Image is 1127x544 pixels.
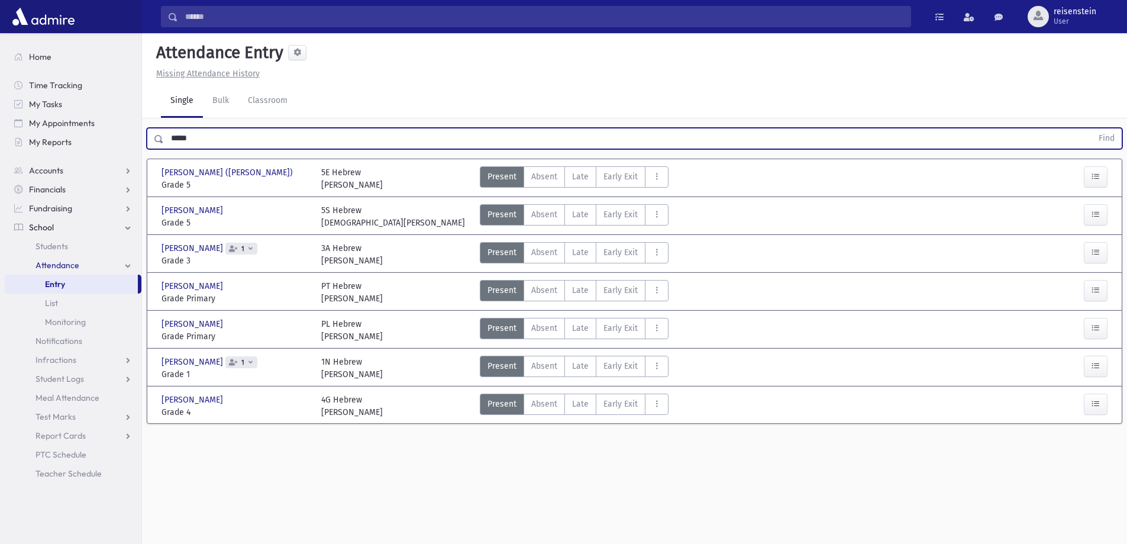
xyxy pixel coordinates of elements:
a: Test Marks [5,407,141,426]
span: Fundraising [29,203,72,214]
span: Absent [531,398,557,410]
span: Students [35,241,68,252]
span: Absent [531,360,557,372]
a: Monitoring [5,313,141,331]
div: AttTypes [480,204,669,229]
a: Entry [5,275,138,294]
span: Present [487,208,516,221]
a: My Tasks [5,95,141,114]
a: School [5,218,141,237]
span: Early Exit [603,208,638,221]
span: Absent [531,322,557,334]
a: Fundraising [5,199,141,218]
span: Grade 4 [162,406,309,419]
a: Financials [5,180,141,199]
a: Student Logs [5,369,141,388]
span: Absent [531,284,557,297]
a: Notifications [5,331,141,350]
input: Search [178,6,910,27]
button: Find [1092,128,1122,149]
a: My Appointments [5,114,141,133]
a: Single [161,85,203,118]
span: Early Exit [603,360,638,372]
span: Late [572,246,589,259]
span: Late [572,398,589,410]
a: PTC Schedule [5,445,141,464]
div: 5S Hebrew [DEMOGRAPHIC_DATA][PERSON_NAME] [321,204,465,229]
span: Grade 5 [162,217,309,229]
a: My Reports [5,133,141,152]
div: 1N Hebrew [PERSON_NAME] [321,356,383,381]
span: Accounts [29,165,63,176]
span: Notifications [35,336,82,346]
span: Present [487,360,516,372]
span: reisenstein [1054,7,1096,17]
a: Accounts [5,161,141,180]
h5: Attendance Entry [151,43,283,63]
span: Early Exit [603,170,638,183]
a: Time Tracking [5,76,141,95]
span: Present [487,246,516,259]
span: 1 [239,359,247,366]
span: Grade Primary [162,330,309,343]
span: [PERSON_NAME] [162,318,225,330]
span: Infractions [35,355,76,365]
span: Grade 5 [162,179,309,191]
div: AttTypes [480,394,669,419]
div: 4G Hebrew [PERSON_NAME] [321,394,383,419]
span: Absent [531,246,557,259]
span: Home [29,51,51,62]
a: Classroom [238,85,297,118]
span: [PERSON_NAME] [162,394,225,406]
span: Late [572,170,589,183]
span: Grade 1 [162,368,309,381]
a: Home [5,47,141,66]
span: 1 [239,245,247,253]
span: Late [572,284,589,297]
span: Absent [531,208,557,221]
span: Early Exit [603,322,638,334]
span: [PERSON_NAME] [162,356,225,368]
span: Test Marks [35,411,76,422]
span: [PERSON_NAME] ([PERSON_NAME]) [162,166,295,179]
span: Present [487,284,516,297]
span: Present [487,398,516,410]
span: Report Cards [35,430,86,441]
span: Present [487,322,516,334]
span: School [29,222,54,233]
a: Bulk [203,85,238,118]
span: [PERSON_NAME] [162,204,225,217]
div: 5E Hebrew [PERSON_NAME] [321,166,383,191]
a: Report Cards [5,426,141,445]
div: PL Hebrew [PERSON_NAME] [321,318,383,343]
span: Student Logs [35,374,84,384]
span: My Tasks [29,99,62,110]
div: PT Hebrew [PERSON_NAME] [321,280,383,305]
div: AttTypes [480,318,669,343]
div: AttTypes [480,242,669,267]
span: Financials [29,184,66,195]
span: Early Exit [603,284,638,297]
span: My Appointments [29,118,95,128]
u: Missing Attendance History [156,69,260,79]
a: List [5,294,141,313]
div: AttTypes [480,356,669,381]
span: Late [572,360,589,372]
span: PTC Schedule [35,449,86,460]
span: Absent [531,170,557,183]
span: Time Tracking [29,80,82,91]
span: Early Exit [603,398,638,410]
a: Meal Attendance [5,388,141,407]
span: Monitoring [45,317,86,327]
span: Late [572,322,589,334]
span: Teacher Schedule [35,468,102,479]
span: Grade Primary [162,292,309,305]
span: [PERSON_NAME] [162,242,225,255]
div: 3A Hebrew [PERSON_NAME] [321,242,383,267]
span: Meal Attendance [35,392,99,403]
div: AttTypes [480,280,669,305]
span: Entry [45,279,65,289]
span: Attendance [35,260,79,271]
a: Students [5,237,141,256]
span: Present [487,170,516,183]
